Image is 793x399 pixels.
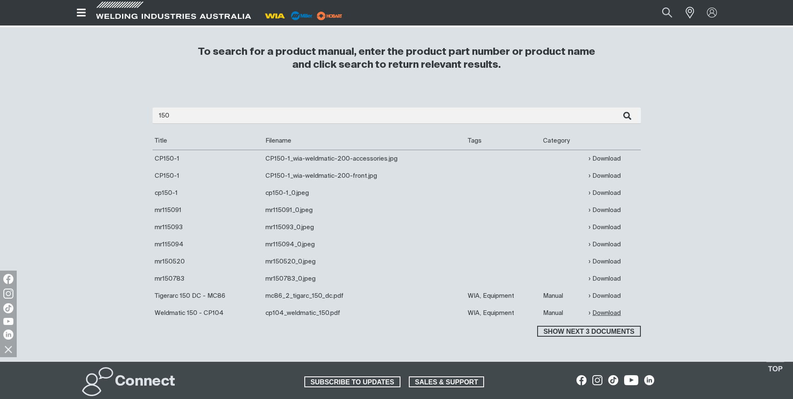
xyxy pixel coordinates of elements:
[1,342,15,356] img: hide socials
[153,132,264,150] th: Title
[314,13,345,19] a: miller
[263,236,466,253] td: mr115094_0.jpeg
[263,167,466,184] td: CP150-1_wia-weldmatic-200-front.jpg
[263,253,466,270] td: mr150520_0.jpeg
[153,253,264,270] td: mr150520
[263,150,466,167] td: CP150-1_wia-weldmatic-200-accessories.jpg
[153,202,264,219] td: mr115091
[263,219,466,236] td: mr115093_0.jpeg
[541,304,587,322] td: Manual
[642,3,681,22] input: Product name or item number...
[589,257,621,266] a: Download
[263,184,466,202] td: cp150-1_0.jpeg
[589,154,621,164] a: Download
[589,240,621,249] a: Download
[589,308,621,318] a: Download
[3,330,13,340] img: LinkedIn
[541,132,587,150] th: Category
[194,46,599,72] h3: To search for a product manual, enter the product part number or product name and click search to...
[409,376,484,387] a: SALES & SUPPORT
[305,376,400,387] span: SUBSCRIBE TO UPDATES
[153,304,264,322] td: Weldmatic 150 - CP104
[589,223,621,232] a: Download
[263,304,466,322] td: cp104_weldmatic_150.pdf
[304,376,400,387] a: SUBSCRIBE TO UPDATES
[153,287,264,304] td: Tigerarc 150 DC - MC86
[410,376,484,387] span: SALES & SUPPORT
[766,347,785,366] button: Scroll to top
[153,167,264,184] td: CP150-1
[589,171,621,181] a: Download
[653,3,681,22] button: Search products
[466,132,541,150] th: Tags
[263,270,466,287] td: mr150783_0.jpeg
[3,318,13,325] img: YouTube
[263,202,466,219] td: mr115091_0.jpeg
[153,107,641,124] input: Enter search...
[589,205,621,215] a: Download
[466,287,541,304] td: WIA, Equipment
[3,289,13,299] img: Instagram
[153,236,264,253] td: mr115094
[314,10,345,22] img: miller
[589,188,621,198] a: Download
[153,150,264,167] td: CP150-1
[541,287,587,304] td: Manual
[3,274,13,284] img: Facebook
[466,304,541,322] td: WIA, Equipment
[263,132,466,150] th: Filename
[153,219,264,236] td: mr115093
[589,291,621,301] a: Download
[3,303,13,313] img: TikTok
[153,184,264,202] td: cp150-1
[538,326,640,337] span: Show next 3 documents
[263,287,466,304] td: mc86_2_tigarc_150_dc.pdf
[153,270,264,287] td: mr150783
[115,373,175,391] h2: Connect
[537,326,640,337] button: Show next 3 documents
[589,274,621,284] a: Download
